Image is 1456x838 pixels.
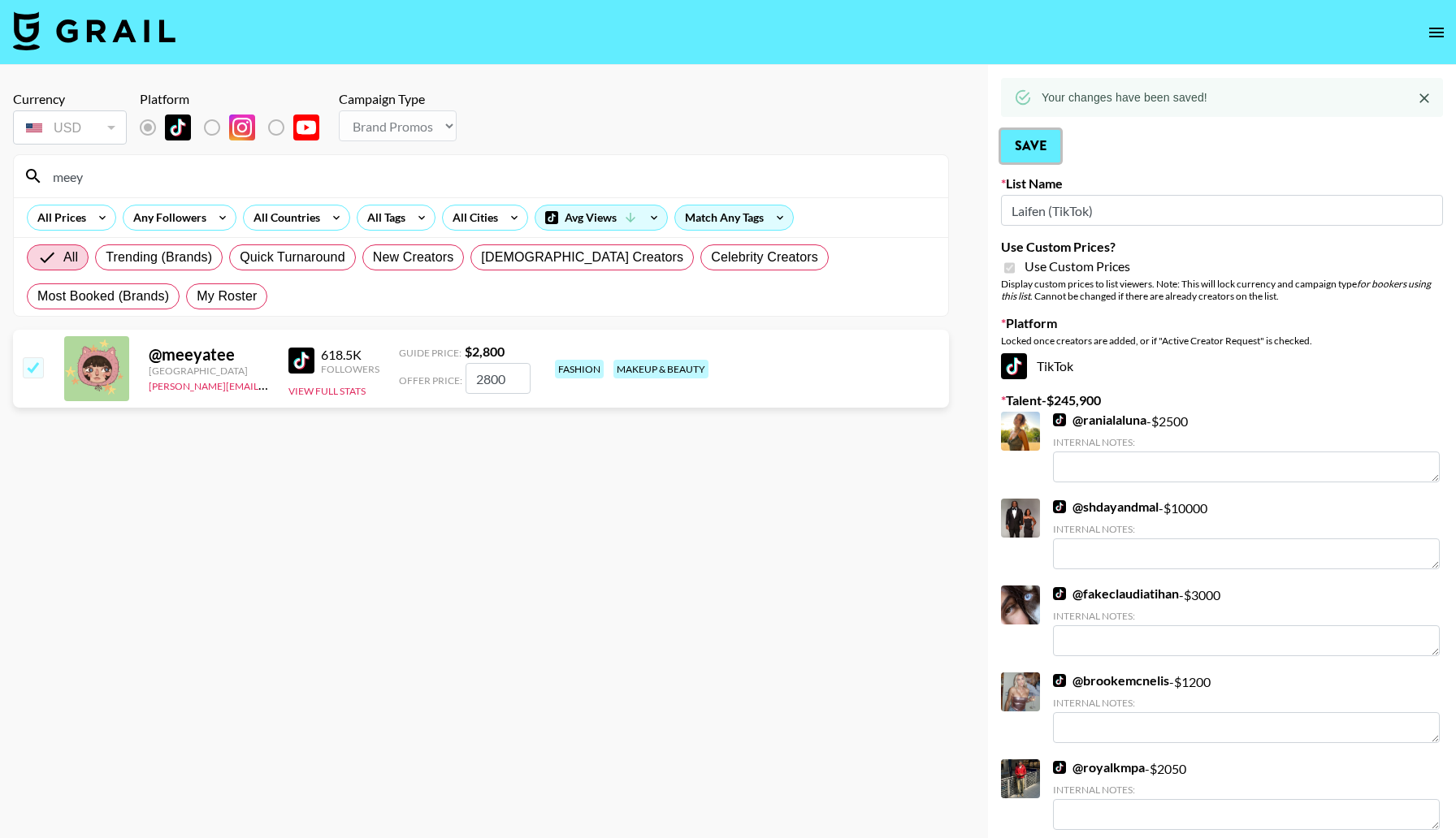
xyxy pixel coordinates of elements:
[466,363,531,394] input: 2,800
[13,107,127,148] div: Currency is locked to USD
[13,91,127,107] div: Currency
[28,205,89,230] div: All Prices
[1053,436,1440,448] div: Internal Notes:
[1001,130,1060,162] button: Save
[399,374,462,387] span: Offer Price:
[165,114,191,140] img: TikTok
[1001,353,1443,379] div: TikTok
[1053,413,1066,426] img: TikTok
[1053,784,1440,796] div: Internal Notes:
[1001,392,1443,408] label: Talent - $ 245,900
[555,360,604,378] div: fashion
[1053,412,1440,482] div: - $ 2500
[399,347,461,359] span: Guide Price:
[373,248,454,267] span: New Creators
[1053,672,1440,743] div: - $ 1200
[244,205,323,230] div: All Countries
[1001,239,1443,255] label: Use Custom Prices?
[535,205,667,230] div: Avg Views
[1053,585,1179,602] a: @fakeclaudiatihan
[357,205,409,230] div: All Tags
[240,248,345,267] span: Quick Turnaround
[1053,499,1440,569] div: - $ 10000
[197,287,257,306] span: My Roster
[43,163,938,189] input: Search by User Name
[16,114,123,142] div: USD
[13,11,175,50] img: Grail Talent
[229,114,255,140] img: Instagram
[613,360,708,378] div: makeup & beauty
[1053,761,1066,774] img: TikTok
[37,287,169,306] span: Most Booked (Brands)
[465,343,505,359] strong: $ 2,800
[1053,585,1440,656] div: - $ 3000
[321,363,379,375] div: Followers
[1412,86,1436,110] button: Close
[1001,335,1443,347] div: Locked once creators are added, or if "Active Creator Request" is checked.
[1001,353,1027,379] img: TikTok
[63,248,78,267] span: All
[1053,759,1440,830] div: - $ 2050
[288,385,366,397] button: View Full Stats
[288,348,314,374] img: TikTok
[1053,523,1440,535] div: Internal Notes:
[149,344,269,365] div: @ meeyatee
[1001,278,1431,302] em: for bookers using this list
[1053,587,1066,600] img: TikTok
[1053,674,1066,687] img: TikTok
[1420,16,1453,49] button: open drawer
[106,248,212,267] span: Trending (Brands)
[1053,500,1066,513] img: TikTok
[1053,499,1159,515] a: @shdayandmal
[339,91,457,107] div: Campaign Type
[711,248,818,267] span: Celebrity Creators
[149,365,269,377] div: [GEOGRAPHIC_DATA]
[1053,412,1146,428] a: @ranialaluna
[443,205,501,230] div: All Cities
[675,205,793,230] div: Match Any Tags
[293,114,319,140] img: YouTube
[1042,83,1207,112] div: Your changes have been saved!
[140,110,332,145] div: List locked to TikTok.
[1053,672,1169,689] a: @brookemcnelis
[1053,759,1145,775] a: @royalkmpa
[123,205,210,230] div: Any Followers
[149,377,389,392] a: [PERSON_NAME][EMAIL_ADDRESS][DOMAIN_NAME]
[1001,175,1443,192] label: List Name
[1001,278,1443,302] div: Display custom prices to list viewers. Note: This will lock currency and campaign type . Cannot b...
[481,248,683,267] span: [DEMOGRAPHIC_DATA] Creators
[1053,697,1440,709] div: Internal Notes:
[140,91,332,107] div: Platform
[1001,315,1443,331] label: Platform
[321,347,379,363] div: 618.5K
[1053,610,1440,622] div: Internal Notes:
[1025,258,1130,274] span: Use Custom Prices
